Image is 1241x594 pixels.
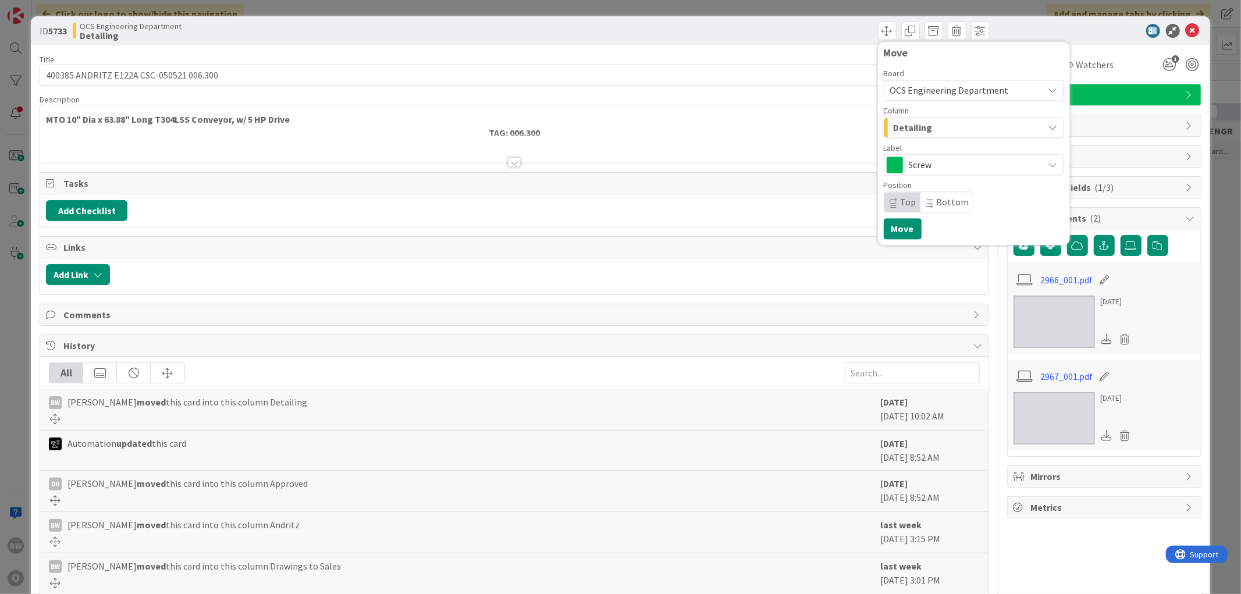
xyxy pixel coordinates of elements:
span: 1 [1172,55,1179,63]
span: Screw [909,156,1038,173]
div: DH [49,478,62,490]
a: 2966_001.pdf [1040,273,1093,287]
b: updated [116,438,152,449]
span: ( 1/3 ) [1095,182,1114,193]
b: moved [137,478,166,489]
span: Bottom [937,196,969,208]
a: 2967_001.pdf [1040,369,1093,383]
span: History [63,339,967,353]
button: Detailing [884,117,1064,138]
span: ID [40,24,67,38]
label: Title [40,54,55,65]
div: Download [1101,332,1114,347]
b: Detailing [80,31,182,40]
span: ( 2 ) [1090,212,1101,224]
span: [PERSON_NAME] this card into this column Andritz [67,518,300,532]
span: [PERSON_NAME] this card into this column Approved [67,476,308,490]
b: [DATE] [881,478,908,489]
span: OCS Engineering Department [890,84,1009,96]
span: Screw [1031,88,1180,102]
span: Comments [63,308,967,322]
div: [DATE] 8:52 AM [881,476,980,506]
div: Move [884,47,1064,59]
button: Add Checklist [46,200,127,221]
div: [DATE] 8:52 AM [881,436,980,464]
span: Block [1031,150,1180,163]
span: [PERSON_NAME] this card into this column Drawings to Sales [67,559,341,573]
span: OCS Engineering Department [80,22,182,31]
b: 5733 [48,25,67,37]
span: [PERSON_NAME] this card into this column Detailing [67,395,307,409]
span: Position [884,181,912,189]
span: Metrics [1031,500,1180,514]
b: [DATE] [881,396,908,408]
span: Dates [1031,119,1180,133]
input: type card name here... [40,65,988,86]
b: moved [137,396,166,408]
b: last week [881,519,922,531]
div: [DATE] [1101,296,1135,308]
div: BW [49,560,62,573]
b: moved [137,519,166,531]
b: [DATE] [881,438,908,449]
span: Mirrors [1031,469,1180,483]
b: last week [881,560,922,572]
button: Move [884,218,922,239]
span: Support [24,2,53,16]
b: moved [137,560,166,572]
div: [DATE] [1101,392,1135,404]
div: All [49,363,83,383]
span: Watchers [1076,58,1114,72]
span: Links [63,240,967,254]
span: Attachments [1031,211,1180,225]
span: Label [884,144,902,152]
span: Board [884,69,905,77]
span: Description [40,94,80,105]
div: [DATE] 3:15 PM [881,518,980,547]
span: Top [901,196,916,208]
div: BW [49,396,62,409]
div: Download [1101,428,1114,443]
div: [DATE] 10:02 AM [881,395,980,424]
strong: TAG: 006.300 [489,127,540,138]
span: Tasks [63,176,967,190]
div: BW [49,519,62,532]
span: Custom Fields [1031,180,1180,194]
span: Column [884,106,909,115]
button: Add Link [46,264,110,285]
input: Search... [845,362,980,383]
span: Detailing [894,120,933,135]
span: Automation this card [67,436,186,450]
div: [DATE] 3:01 PM [881,559,980,588]
strong: MTO 10" Dia x 63.88" Long T304LSS Conveyor, w/ 5 HP Drive [46,113,290,125]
